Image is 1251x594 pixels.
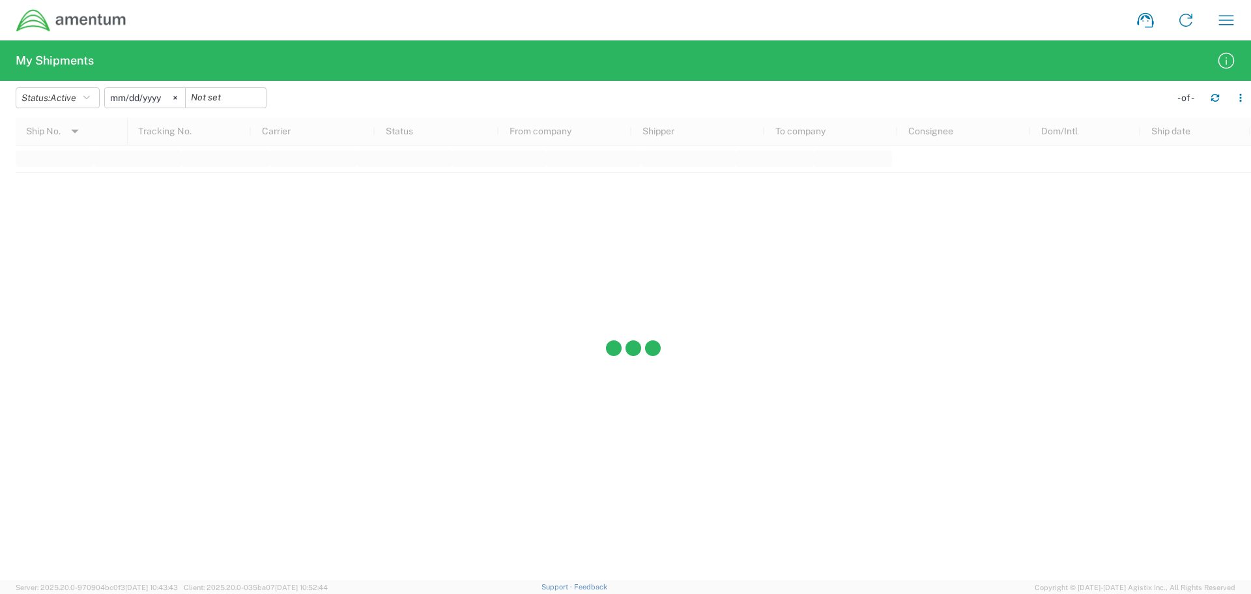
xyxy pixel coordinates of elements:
span: Active [50,93,76,103]
img: dyncorp [16,8,127,33]
span: [DATE] 10:43:43 [125,584,178,591]
input: Not set [105,88,185,108]
span: Server: 2025.20.0-970904bc0f3 [16,584,178,591]
span: Copyright © [DATE]-[DATE] Agistix Inc., All Rights Reserved [1035,582,1235,593]
a: Support [541,583,574,591]
a: Feedback [574,583,607,591]
input: Not set [186,88,266,108]
h2: My Shipments [16,53,94,68]
span: [DATE] 10:52:44 [275,584,328,591]
button: Status:Active [16,87,100,108]
div: - of - [1177,92,1200,104]
span: Client: 2025.20.0-035ba07 [184,584,328,591]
